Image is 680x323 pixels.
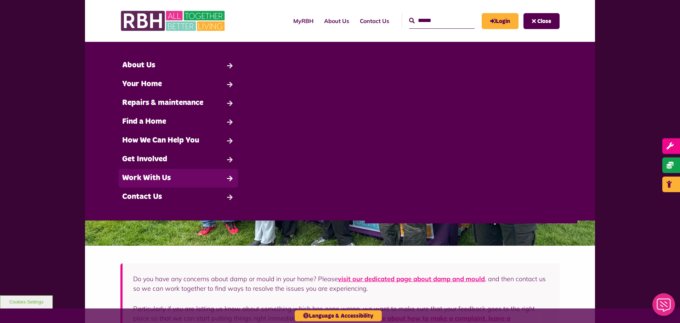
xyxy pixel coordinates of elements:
[482,13,518,29] a: MyRBH
[119,94,238,112] a: Repairs & maintenance
[319,11,355,30] a: About Us
[338,275,485,283] a: visit our dedicated page about damp and mould
[295,310,382,321] button: Language & Accessibility
[119,131,238,150] a: How We Can Help You
[119,150,238,169] a: Get Involved
[288,11,319,30] a: MyRBH
[119,112,238,131] a: Find a Home
[119,56,238,75] a: About Us
[133,274,549,293] p: Do you have any concerns about damp or mould in your home? Please , and then contact us so we can...
[119,75,238,94] a: Your Home
[119,188,238,206] a: Contact Us
[355,11,395,30] a: Contact Us
[119,169,238,188] a: Work With Us
[648,291,680,323] iframe: Netcall Web Assistant for live chat
[523,13,560,29] button: Navigation
[409,13,475,28] input: Search
[537,18,551,24] span: Close
[120,7,227,35] img: RBH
